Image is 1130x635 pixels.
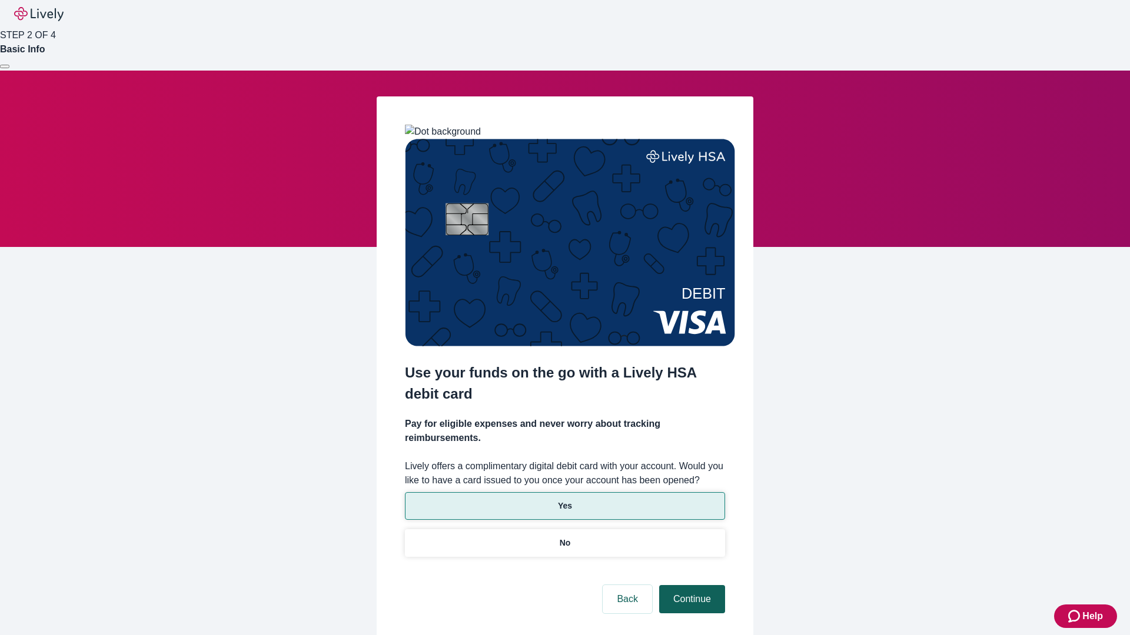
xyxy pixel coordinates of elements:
[405,492,725,520] button: Yes
[405,417,725,445] h4: Pay for eligible expenses and never worry about tracking reimbursements.
[1054,604,1117,628] button: Zendesk support iconHelp
[405,362,725,405] h2: Use your funds on the go with a Lively HSA debit card
[405,529,725,557] button: No
[560,537,571,549] p: No
[405,139,735,346] img: Debit card
[405,125,481,139] img: Dot background
[1068,609,1082,623] svg: Zendesk support icon
[405,459,725,487] label: Lively offers a complimentary digital debit card with your account. Would you like to have a card...
[603,585,652,613] button: Back
[558,500,572,512] p: Yes
[14,7,64,21] img: Lively
[1082,609,1103,623] span: Help
[659,585,725,613] button: Continue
